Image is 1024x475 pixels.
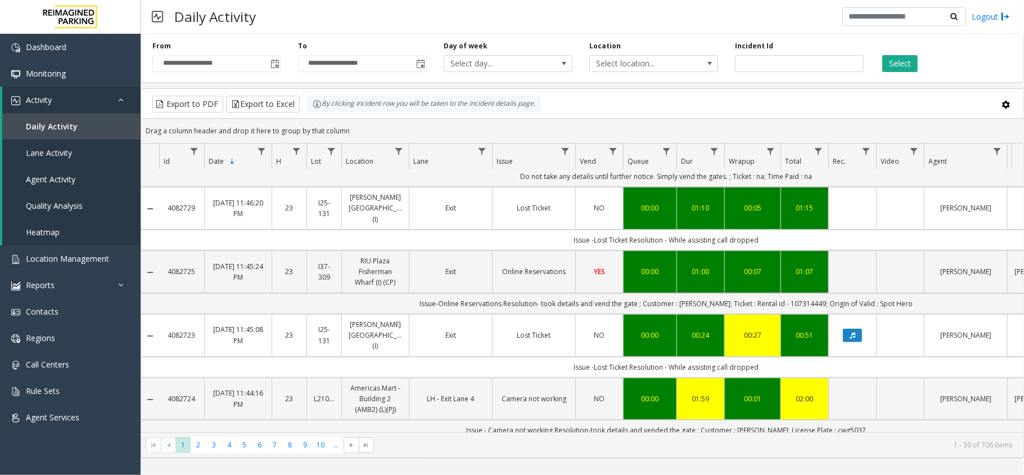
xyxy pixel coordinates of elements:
[732,330,774,340] a: 00:27
[881,156,899,166] span: Video
[237,437,252,452] span: Page 5
[166,203,197,213] a: 4082729
[859,144,874,159] a: Rec. Filter Menu
[349,319,402,352] a: [PERSON_NAME][GEOGRAPHIC_DATA] (I)
[313,100,322,109] img: infoIcon.svg
[416,203,485,213] a: Exit
[416,393,485,404] a: LH - Exit Lane 4
[26,280,55,290] span: Reports
[141,331,159,340] a: Collapse Details
[141,268,159,277] a: Collapse Details
[279,393,300,404] a: 23
[833,156,846,166] span: Rec.
[788,203,822,213] div: 01:15
[990,144,1005,159] a: Agent Filter Menu
[811,144,826,159] a: Total Filter Menu
[26,253,109,264] span: Location Management
[211,324,265,346] a: [DATE] 11:45:08 PM
[141,121,1023,141] div: Drag a column header and drop it here to group by that column
[732,203,774,213] div: 00:05
[26,227,60,237] span: Heatmap
[26,200,83,211] span: Quality Analysis
[314,324,335,346] a: I25-131
[628,156,649,166] span: Queue
[314,261,335,283] a: I37-309
[594,330,605,340] span: NO
[788,393,822,404] div: 02:00
[732,393,774,404] div: 00:01
[187,144,202,159] a: Id Filter Menu
[2,140,141,166] a: Lane Activity
[11,308,20,317] img: 'icon'
[788,330,822,340] a: 00:51
[314,198,335,219] a: I25-131
[11,414,20,423] img: 'icon'
[226,96,300,113] button: Export to Excel
[414,56,426,71] span: Toggle popup
[583,266,616,277] a: YES
[931,330,1000,340] a: [PERSON_NAME]
[2,219,141,245] a: Heatmap
[141,204,159,213] a: Collapse Details
[931,266,1000,277] a: [PERSON_NAME]
[11,361,20,370] img: 'icon'
[630,330,670,340] a: 00:00
[169,3,261,30] h3: Daily Activity
[26,412,79,423] span: Agent Services
[164,156,170,166] span: Id
[763,144,778,159] a: Wrapup Filter Menu
[788,266,822,277] a: 01:07
[297,437,313,452] span: Page 9
[206,437,222,452] span: Page 3
[166,266,197,277] a: 4082725
[931,203,1000,213] a: [PERSON_NAME]
[26,333,55,343] span: Regions
[630,203,670,213] a: 00:00
[499,266,569,277] a: Online Reservations
[583,330,616,340] a: NO
[313,437,328,452] span: Page 10
[681,156,693,166] span: Dur
[594,203,605,213] span: NO
[684,393,718,404] a: 01:59
[211,261,265,283] a: [DATE] 11:45:24 PM
[252,437,267,452] span: Page 6
[630,266,670,277] div: 00:00
[444,41,488,51] label: Day of week
[589,41,621,51] label: Location
[211,198,265,219] a: [DATE] 11:46:20 PM
[141,144,1023,432] div: Data table
[324,144,339,159] a: Lot Filter Menu
[558,144,573,159] a: Issue Filter Menu
[785,156,801,166] span: Total
[347,441,356,450] span: Go to the next page
[594,267,605,276] span: YES
[416,330,485,340] a: Exit
[684,330,718,340] a: 00:24
[349,256,402,288] a: RIU Plaza Fisherman Wharf (I) (CP)
[26,386,60,396] span: Rule Sets
[391,144,407,159] a: Location Filter Menu
[630,393,670,404] a: 00:00
[583,203,616,213] a: NO
[2,87,141,113] a: Activity
[289,144,304,159] a: H Filter Menu
[267,437,282,452] span: Page 7
[141,395,159,404] a: Collapse Details
[11,70,20,79] img: 'icon'
[684,203,718,213] a: 01:10
[346,156,373,166] span: Location
[732,266,774,277] a: 00:07
[931,393,1000,404] a: [PERSON_NAME]
[499,203,569,213] a: Lost Ticket
[307,96,541,113] div: By clicking Incident row you will be taken to the incident details page.
[152,96,223,113] button: Export to PDF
